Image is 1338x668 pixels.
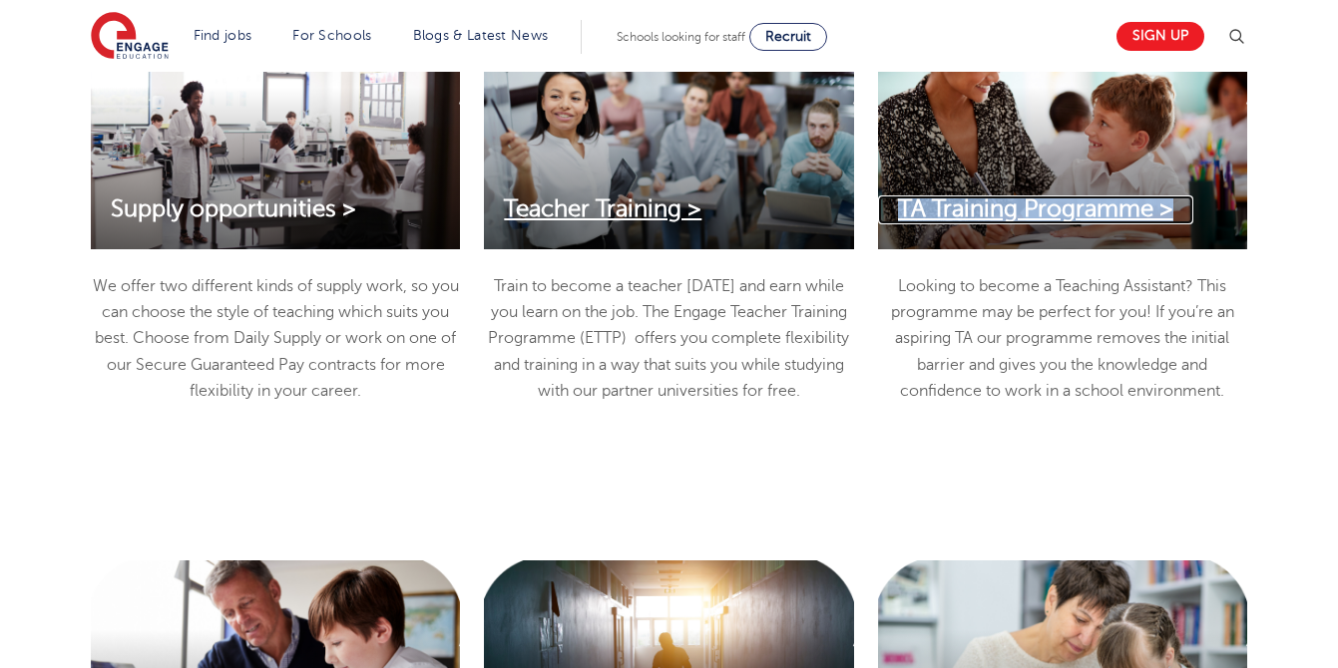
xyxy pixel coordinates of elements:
[1116,22,1204,51] a: Sign up
[194,28,252,43] a: Find jobs
[484,195,721,224] a: Teacher Training >
[898,195,1173,222] span: TA Training Programme >
[749,23,827,51] a: Recruit
[413,28,549,43] a: Blogs & Latest News
[878,195,1193,224] a: TA Training Programme >
[91,195,376,224] a: Supply opportunities >
[504,195,701,222] span: Teacher Training >
[765,29,811,44] span: Recruit
[878,273,1247,404] p: Looking to become a Teaching Assistant? This programme may be perfect for you! If you’re an aspir...
[111,195,356,222] span: Supply opportunities >
[91,12,169,62] img: Engage Education
[484,273,853,404] p: Train to become a teacher [DATE] and earn while you learn on the job. The Engage Teacher Training...
[292,28,371,43] a: For Schools
[93,277,459,400] span: We offer two different kinds of supply work, so you can choose the style of teaching which suits ...
[617,30,745,44] span: Schools looking for staff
